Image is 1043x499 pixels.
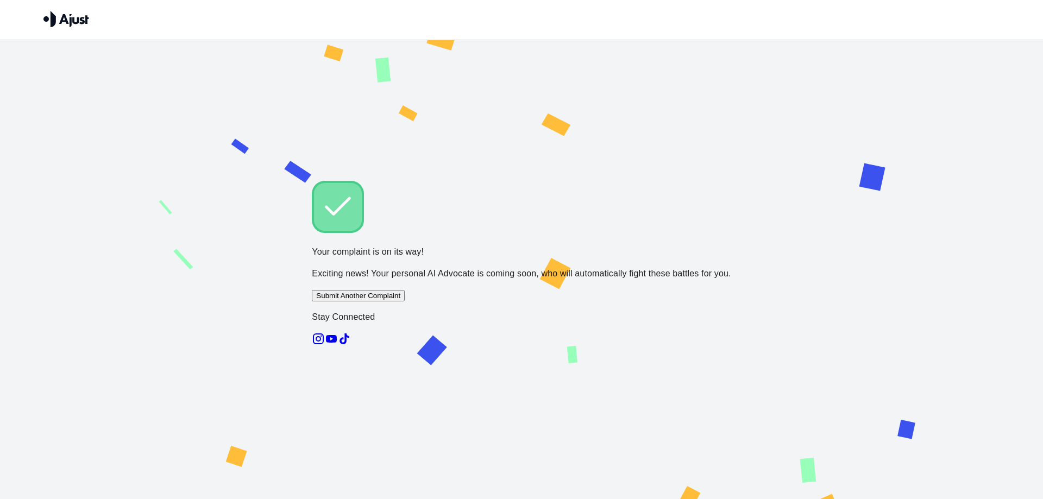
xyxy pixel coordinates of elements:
[312,290,405,301] button: Submit Another Complaint
[312,245,731,258] p: Your complaint is on its way!
[312,181,364,233] img: Check!
[312,267,731,280] p: Exciting news! Your personal AI Advocate is coming soon, who will automatically fight these battl...
[43,11,89,27] img: Ajust
[312,311,731,324] p: Stay Connected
